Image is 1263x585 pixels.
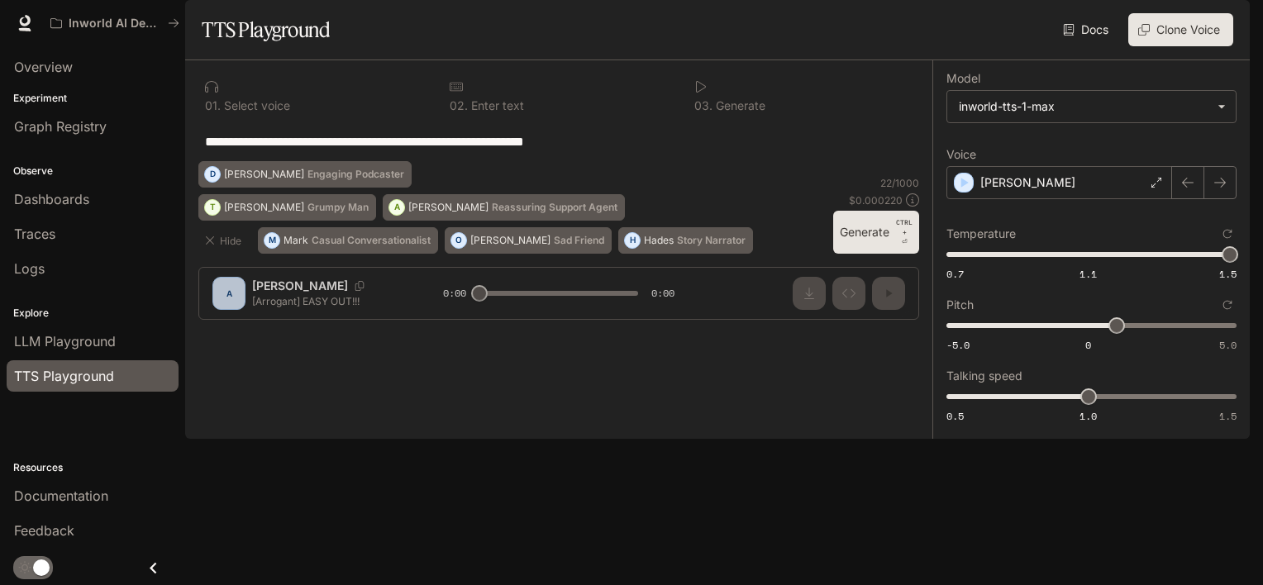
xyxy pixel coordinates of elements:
button: A[PERSON_NAME]Reassuring Support Agent [383,194,625,221]
div: T [205,194,220,221]
p: Mark [284,235,308,245]
p: Model [946,73,980,84]
p: 22 / 1000 [880,176,919,190]
button: D[PERSON_NAME]Engaging Podcaster [198,161,412,188]
p: [PERSON_NAME] [470,235,550,245]
div: inworld-tts-1-max [947,91,1236,122]
p: Generate [713,100,765,112]
p: Sad Friend [554,235,604,245]
p: Reassuring Support Agent [492,202,617,212]
p: CTRL + [896,217,913,237]
button: MMarkCasual Conversationalist [258,227,438,254]
span: 0 [1085,338,1091,352]
p: Select voice [221,100,290,112]
p: [PERSON_NAME] [980,174,1075,191]
span: 5.0 [1219,338,1237,352]
h1: TTS Playground [202,13,330,46]
p: ⏎ [896,217,913,247]
div: A [389,194,404,221]
span: -5.0 [946,338,970,352]
button: T[PERSON_NAME]Grumpy Man [198,194,376,221]
p: Enter text [468,100,524,112]
p: Pitch [946,299,974,311]
span: 1.0 [1080,409,1097,423]
p: Story Narrator [677,235,746,245]
p: Inworld AI Demos [69,17,161,31]
div: M [265,227,279,254]
div: D [205,161,220,188]
button: HHadesStory Narrator [618,227,753,254]
span: 1.5 [1219,409,1237,423]
p: $ 0.000220 [849,193,903,207]
button: GenerateCTRL +⏎ [833,211,919,254]
span: 1.1 [1080,267,1097,281]
p: Talking speed [946,370,1022,382]
p: Voice [946,149,976,160]
div: O [451,227,466,254]
button: O[PERSON_NAME]Sad Friend [445,227,612,254]
div: H [625,227,640,254]
p: [PERSON_NAME] [224,202,304,212]
p: 0 1 . [205,100,221,112]
a: Docs [1060,13,1115,46]
div: inworld-tts-1-max [959,98,1209,115]
span: 1.5 [1219,267,1237,281]
button: Hide [198,227,251,254]
p: Engaging Podcaster [307,169,404,179]
p: Temperature [946,228,1016,240]
p: [PERSON_NAME] [224,169,304,179]
p: Casual Conversationalist [312,235,431,245]
p: 0 2 . [450,100,468,112]
p: Grumpy Man [307,202,369,212]
span: 0.5 [946,409,964,423]
button: Reset to default [1218,225,1237,243]
button: All workspaces [43,7,187,40]
button: Reset to default [1218,296,1237,314]
button: Clone Voice [1128,13,1233,46]
p: 0 3 . [694,100,713,112]
span: 0.7 [946,267,964,281]
p: [PERSON_NAME] [408,202,489,212]
p: Hades [644,235,674,245]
